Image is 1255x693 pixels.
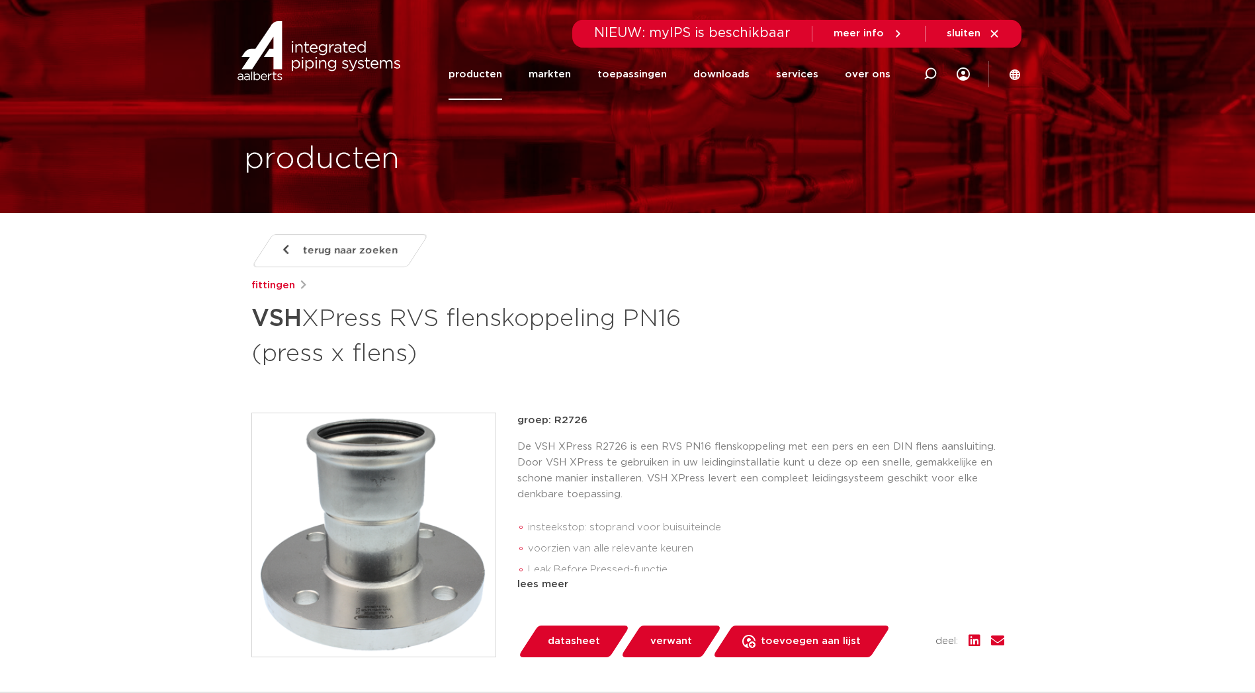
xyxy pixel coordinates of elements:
a: datasheet [517,626,630,657]
h1: producten [244,138,400,181]
img: Product Image for VSH XPress RVS flenskoppeling PN16 (press x flens) [252,413,496,657]
span: terug naar zoeken [303,240,398,261]
span: NIEUW: myIPS is beschikbaar [594,26,791,40]
span: sluiten [947,28,980,38]
li: Leak Before Pressed-functie [528,559,1004,581]
a: toepassingen [597,49,667,100]
a: meer info [834,28,904,40]
a: verwant [620,626,722,657]
h1: XPress RVS flenskoppeling PN16 (press x flens) [251,299,748,370]
a: producten [449,49,502,100]
li: voorzien van alle relevante keuren [528,538,1004,559]
a: downloads [693,49,750,100]
span: verwant [650,631,692,652]
a: fittingen [251,278,295,294]
span: datasheet [548,631,600,652]
span: toevoegen aan lijst [761,631,861,652]
a: services [776,49,818,100]
nav: Menu [449,49,890,100]
p: De VSH XPress R2726 is een RVS PN16 flenskoppeling met een pers en een DIN flens aansluiting. Doo... [517,439,1004,503]
span: deel: [935,633,958,649]
div: lees meer [517,577,1004,592]
strong: VSH [251,307,302,331]
a: markten [529,49,571,100]
span: meer info [834,28,884,38]
a: sluiten [947,28,1000,40]
a: over ons [845,49,890,100]
a: terug naar zoeken [251,234,428,267]
p: groep: R2726 [517,413,1004,428]
li: insteekstop: stoprand voor buisuiteinde [528,517,1004,538]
